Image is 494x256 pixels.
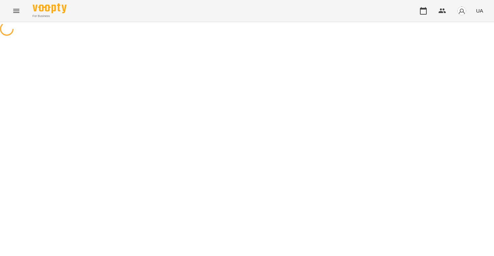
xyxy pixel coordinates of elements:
[476,7,483,14] span: UA
[457,6,466,16] img: avatar_s.png
[33,14,67,18] span: For Business
[473,4,486,17] button: UA
[8,3,24,19] button: Menu
[33,3,67,13] img: Voopty Logo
